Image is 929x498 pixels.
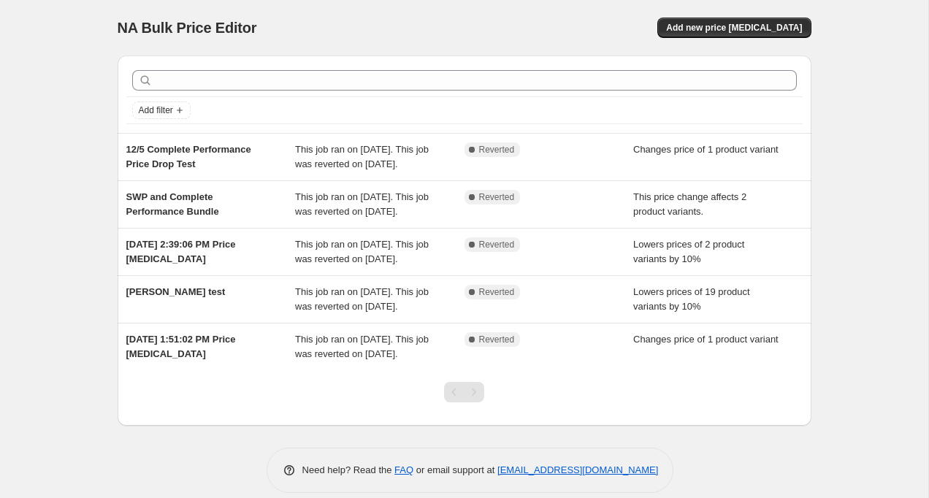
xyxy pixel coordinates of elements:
nav: Pagination [444,382,484,402]
span: NA Bulk Price Editor [118,20,257,36]
a: FAQ [394,464,413,475]
button: Add new price [MEDICAL_DATA] [657,18,811,38]
span: [DATE] 2:39:06 PM Price [MEDICAL_DATA] [126,239,236,264]
span: This job ran on [DATE]. This job was reverted on [DATE]. [295,239,429,264]
span: [DATE] 1:51:02 PM Price [MEDICAL_DATA] [126,334,236,359]
span: Need help? Read the [302,464,395,475]
span: This price change affects 2 product variants. [633,191,746,217]
span: Reverted [479,191,515,203]
span: This job ran on [DATE]. This job was reverted on [DATE]. [295,191,429,217]
span: SWP and Complete Performance Bundle [126,191,219,217]
span: Reverted [479,334,515,345]
span: Add filter [139,104,173,116]
span: This job ran on [DATE]. This job was reverted on [DATE]. [295,334,429,359]
span: Changes price of 1 product variant [633,144,779,155]
button: Add filter [132,101,191,119]
span: Reverted [479,286,515,298]
span: [PERSON_NAME] test [126,286,226,297]
span: Changes price of 1 product variant [633,334,779,345]
span: Reverted [479,144,515,156]
span: This job ran on [DATE]. This job was reverted on [DATE]. [295,286,429,312]
span: Lowers prices of 2 product variants by 10% [633,239,744,264]
span: or email support at [413,464,497,475]
span: 12/5 Complete Performance Price Drop Test [126,144,251,169]
a: [EMAIL_ADDRESS][DOMAIN_NAME] [497,464,658,475]
span: This job ran on [DATE]. This job was reverted on [DATE]. [295,144,429,169]
span: Add new price [MEDICAL_DATA] [666,22,802,34]
span: Lowers prices of 19 product variants by 10% [633,286,750,312]
span: Reverted [479,239,515,250]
